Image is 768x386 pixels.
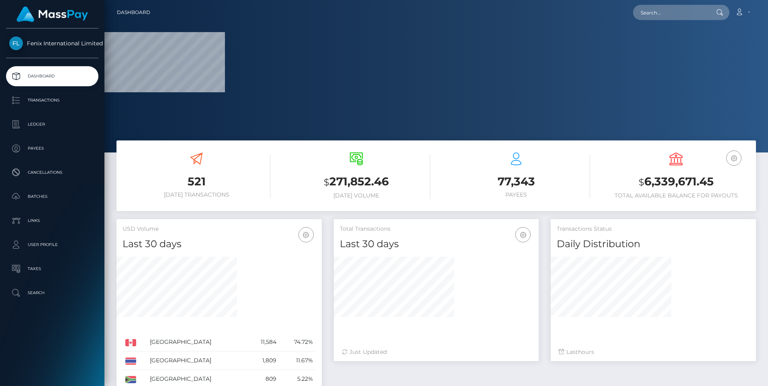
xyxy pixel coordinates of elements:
input: Search... [633,5,709,20]
h4: Last 30 days [340,237,533,251]
p: Transactions [9,94,95,106]
p: Dashboard [9,70,95,82]
p: Cancellations [9,167,95,179]
img: MassPay Logo [16,6,88,22]
img: TH.png [125,358,136,365]
p: Payees [9,142,95,154]
h5: USD Volume [123,225,316,233]
td: 74.72% [279,333,316,351]
a: Taxes [6,259,98,279]
img: CA.png [125,339,136,346]
td: 11,584 [247,333,279,351]
a: User Profile [6,235,98,255]
h3: 271,852.46 [282,174,430,190]
td: [GEOGRAPHIC_DATA] [147,333,247,351]
div: Just Updated [342,348,531,356]
p: Taxes [9,263,95,275]
a: Dashboard [117,4,150,21]
small: $ [324,177,329,188]
p: Ledger [9,118,95,130]
h5: Total Transactions [340,225,533,233]
a: Search [6,283,98,303]
img: ZA.png [125,376,136,383]
a: Ledger [6,114,98,134]
h3: 521 [123,174,270,189]
td: 11.67% [279,351,316,370]
h5: Transactions Status [557,225,750,233]
a: Dashboard [6,66,98,86]
td: 1,809 [247,351,279,370]
h3: 77,343 [442,174,590,189]
h6: [DATE] Volume [282,192,430,199]
small: $ [639,177,644,188]
h6: Total Available Balance for Payouts [602,192,750,199]
p: User Profile [9,239,95,251]
h6: [DATE] Transactions [123,191,270,198]
a: Batches [6,187,98,207]
td: [GEOGRAPHIC_DATA] [147,351,247,370]
a: Cancellations [6,163,98,183]
img: Fenix International Limited [9,37,23,50]
h4: Daily Distribution [557,237,750,251]
a: Payees [6,138,98,158]
h4: Last 30 days [123,237,316,251]
p: Search [9,287,95,299]
a: Transactions [6,90,98,110]
div: Last hours [559,348,748,356]
h3: 6,339,671.45 [602,174,750,190]
h6: Payees [442,191,590,198]
p: Batches [9,191,95,203]
p: Links [9,215,95,227]
span: Fenix International Limited [6,40,98,47]
a: Links [6,211,98,231]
